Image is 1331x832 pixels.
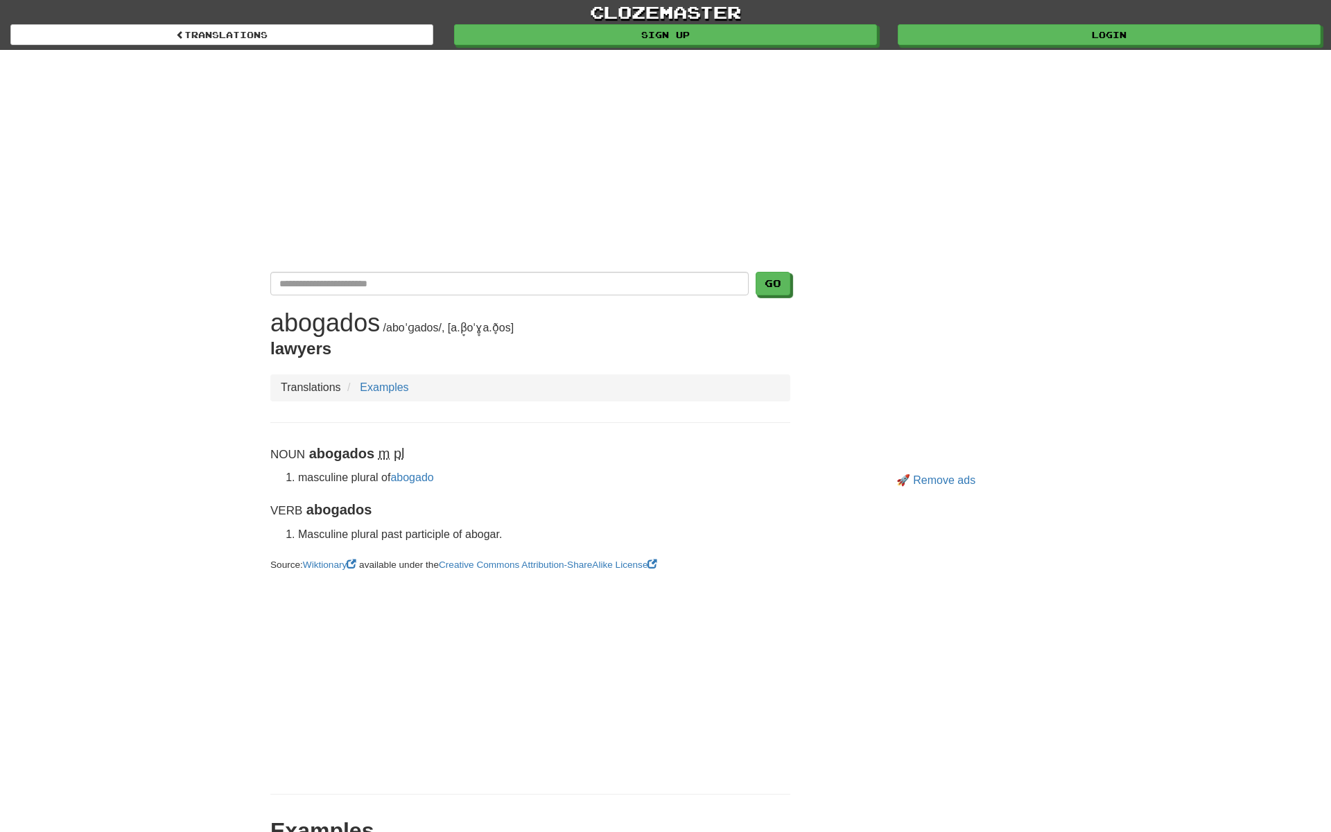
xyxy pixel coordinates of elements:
[270,272,749,295] input: Translate Spanish-English
[379,446,390,461] abbr: masculine gender
[270,504,302,517] small: Verb
[281,380,341,396] li: Translations
[270,64,1061,258] iframe: Advertisement
[270,309,380,337] h1: abogados
[360,381,408,393] a: Examples
[898,24,1321,45] a: Login
[298,527,790,543] li: Masculine plural past participle of abogar.
[756,272,790,295] button: Go
[309,446,374,461] strong: abogados
[270,448,305,461] small: Noun
[303,560,359,570] a: Wiktionary
[270,560,657,570] small: Source: available under the
[439,560,657,570] a: Creative Commons Attribution-ShareAlike License
[394,446,405,461] abbr: plural number
[270,309,790,337] div: /aboˈɡados/, [a.β̞oˈɣ̞a.ð̞os]
[896,474,975,486] a: 🚀 Remove ads
[270,579,790,773] iframe: Advertisement
[270,339,331,358] span: lawyers
[811,272,1061,466] iframe: Advertisement
[298,470,790,486] li: masculine plural of
[390,471,433,483] a: abogado
[454,24,877,45] a: Sign up
[306,502,372,517] strong: abogados
[10,24,433,45] a: Translations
